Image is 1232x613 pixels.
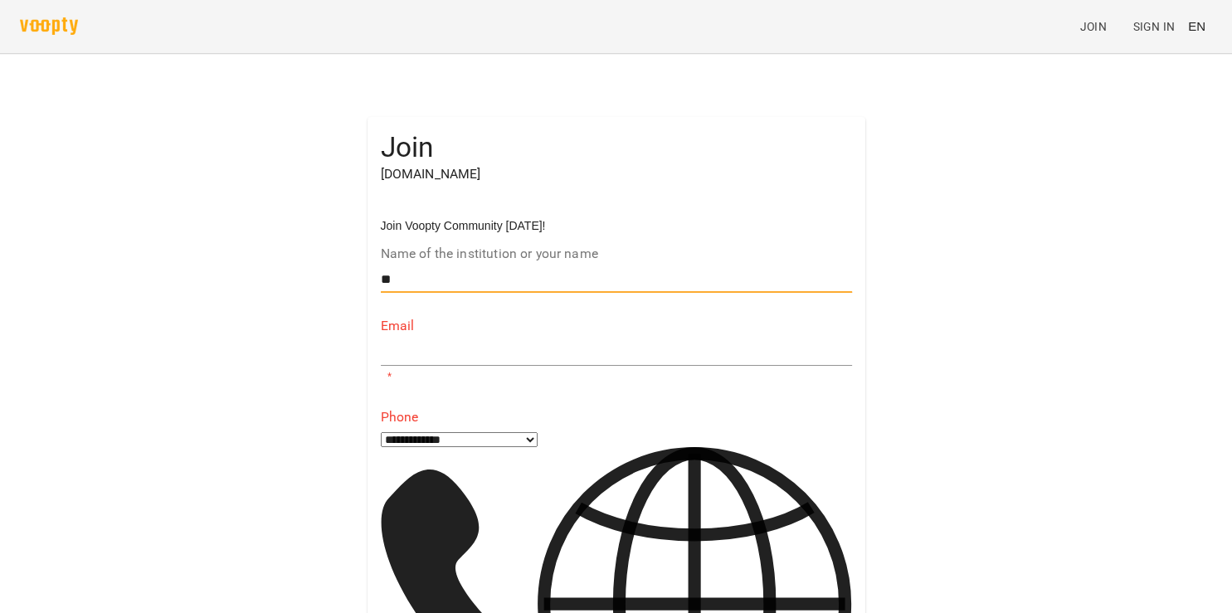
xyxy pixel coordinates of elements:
img: voopty.png [20,17,78,35]
span: Join [1079,17,1107,36]
label: Phone [381,411,852,424]
a: Sign In [1126,12,1181,41]
span: EN [1188,17,1205,35]
label: Name of the institution or your name [381,247,852,260]
span: Sign In [1132,17,1175,36]
h4: Join [381,130,852,164]
p: [DOMAIN_NAME] [381,164,852,184]
label: Email [381,319,852,333]
select: Phone number country [381,432,538,447]
a: Join [1073,12,1126,41]
button: EN [1181,11,1212,41]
